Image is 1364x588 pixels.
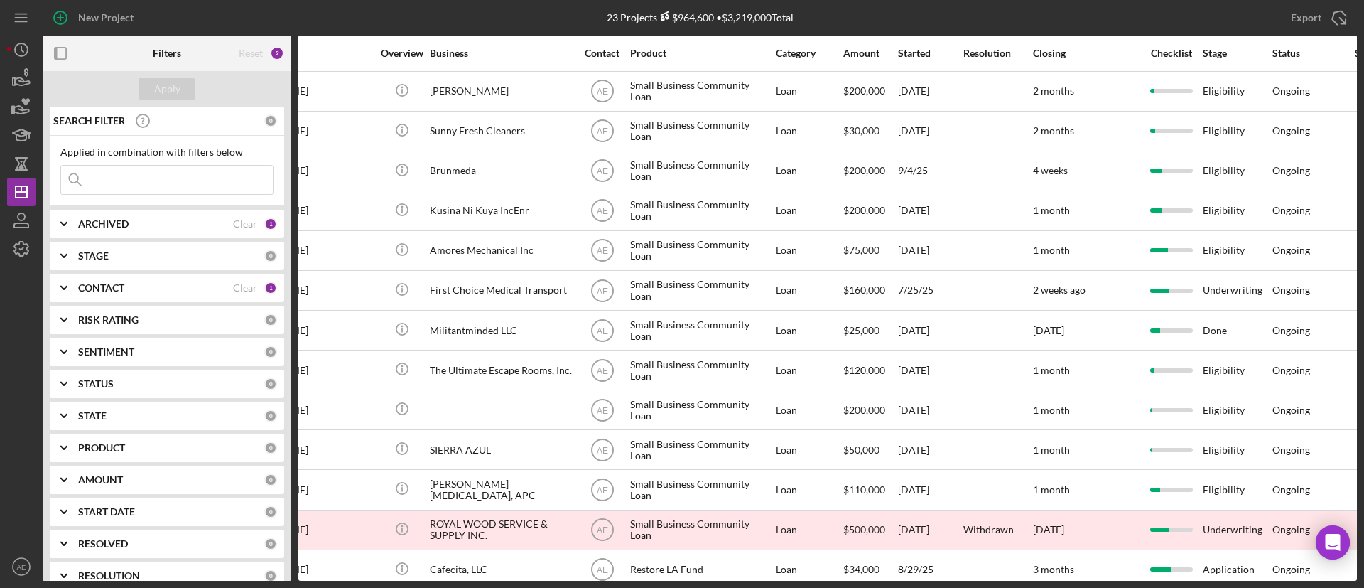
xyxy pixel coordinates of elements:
[17,563,26,571] text: AE
[630,192,772,230] div: Small Business Community Loan
[264,378,277,390] div: 0
[229,511,372,549] div: [PERSON_NAME]
[898,232,962,269] div: [DATE]
[1203,73,1271,110] div: Eligibility
[898,511,962,549] div: [DATE]
[630,272,772,309] div: Small Business Community Loan
[776,112,842,150] div: Loan
[963,524,1014,535] div: Withdrawn
[657,11,714,23] div: $964,600
[1033,404,1070,416] time: 1 month
[1272,444,1310,456] div: Ongoing
[430,311,572,349] div: Militantminded LLC
[430,431,572,469] div: SIERRA AZUL
[596,286,607,296] text: AE
[270,46,284,60] div: 2
[596,365,607,375] text: AE
[1033,48,1140,59] div: Closing
[1033,324,1064,336] time: [DATE]
[596,206,607,216] text: AE
[843,284,885,296] span: $160,000
[596,166,607,176] text: AE
[264,570,277,582] div: 0
[843,364,885,376] span: $120,000
[430,112,572,150] div: Sunny Fresh Cleaners
[1203,272,1271,309] div: Underwriting
[430,192,572,230] div: Kusina Ni Kuya IncEnr
[776,152,842,190] div: Loan
[78,4,134,32] div: New Project
[264,442,277,454] div: 0
[1033,284,1086,296] time: 2 weeks ago
[1272,48,1341,59] div: Status
[630,48,772,59] div: Product
[898,471,962,508] div: [DATE]
[264,314,277,326] div: 0
[596,127,607,137] text: AE
[630,351,772,389] div: Small Business Community Loan
[776,511,842,549] div: Loan
[264,250,277,262] div: 0
[843,511,897,549] div: $500,000
[430,351,572,389] div: The Ultimate Escape Rooms, Inc.
[776,311,842,349] div: Loan
[78,474,123,486] b: AMOUNT
[776,431,842,469] div: Loan
[1316,525,1350,560] div: Open Intercom Messenger
[1203,232,1271,269] div: Eligibility
[1033,364,1070,376] time: 1 month
[596,445,607,455] text: AE
[78,538,128,550] b: RESOLVED
[229,152,372,190] div: [PERSON_NAME]
[153,48,181,59] b: Filters
[843,444,879,456] span: $50,000
[139,78,195,100] button: Apply
[264,506,277,518] div: 0
[229,112,372,150] div: [PERSON_NAME]
[843,48,897,59] div: Amount
[264,218,277,230] div: 1
[78,570,140,582] b: RESOLUTION
[843,85,885,97] span: $200,000
[1033,85,1074,97] time: 2 months
[1272,85,1310,97] div: Ongoing
[843,483,885,496] span: $110,000
[229,311,372,349] div: [PERSON_NAME]
[596,525,607,535] text: AE
[229,48,372,59] div: Client
[229,232,372,269] div: [PERSON_NAME]
[375,48,428,59] div: Overview
[78,346,134,358] b: SENTIMENT
[843,124,879,137] span: $30,000
[229,351,372,389] div: [PERSON_NAME]
[430,73,572,110] div: [PERSON_NAME]
[154,78,180,100] div: Apply
[78,378,114,390] b: STATUS
[898,192,962,230] div: [DATE]
[430,232,572,269] div: Amores Mechanical Inc
[1203,511,1271,549] div: Underwriting
[596,565,607,575] text: AE
[430,152,572,190] div: Brunmeda
[898,73,962,110] div: [DATE]
[596,405,607,415] text: AE
[843,164,885,176] span: $200,000
[1272,125,1310,137] div: Ongoing
[1033,483,1070,496] time: 1 month
[776,192,842,230] div: Loan
[1272,325,1310,336] div: Ongoing
[53,115,125,127] b: SEARCH FILTER
[1277,4,1357,32] button: Export
[776,351,842,389] div: Loan
[630,73,772,110] div: Small Business Community Loan
[630,311,772,349] div: Small Business Community Loan
[596,486,607,496] text: AE
[776,73,842,110] div: Loan
[898,351,962,389] div: [DATE]
[264,474,277,486] div: 0
[1203,152,1271,190] div: Eligibility
[1272,165,1310,176] div: Ongoing
[963,48,1032,59] div: Resolution
[43,4,148,32] button: New Project
[229,471,372,508] div: [PERSON_NAME]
